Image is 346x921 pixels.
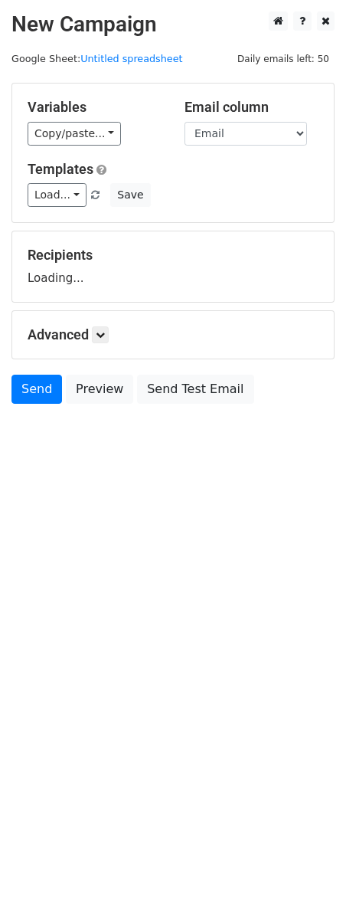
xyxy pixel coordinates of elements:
a: Untitled spreadsheet [80,53,182,64]
a: Daily emails left: 50 [232,53,335,64]
a: Send [11,375,62,404]
h5: Recipients [28,247,318,264]
a: Load... [28,183,86,207]
div: Loading... [28,247,318,287]
a: Copy/paste... [28,122,121,146]
a: Preview [66,375,133,404]
a: Send Test Email [137,375,253,404]
small: Google Sheet: [11,53,183,64]
a: Templates [28,161,93,177]
h5: Advanced [28,326,318,343]
button: Save [110,183,150,207]
h5: Variables [28,99,162,116]
span: Daily emails left: 50 [232,51,335,67]
h2: New Campaign [11,11,335,38]
h5: Email column [184,99,318,116]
